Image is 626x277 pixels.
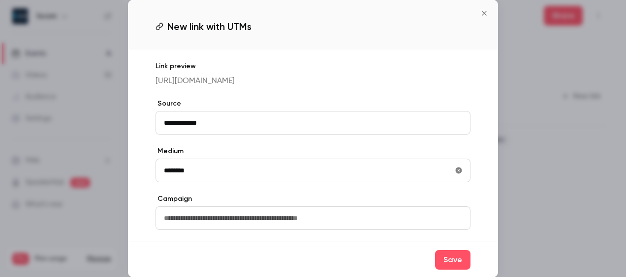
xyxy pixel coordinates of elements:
[156,99,470,109] label: Source
[435,250,470,270] button: Save
[167,19,251,34] span: New link with UTMs
[156,146,470,156] label: Medium
[451,163,467,178] button: utmMedium
[156,61,470,71] p: Link preview
[156,194,470,204] label: Campaign
[156,75,470,87] p: [URL][DOMAIN_NAME]
[474,3,494,23] button: Close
